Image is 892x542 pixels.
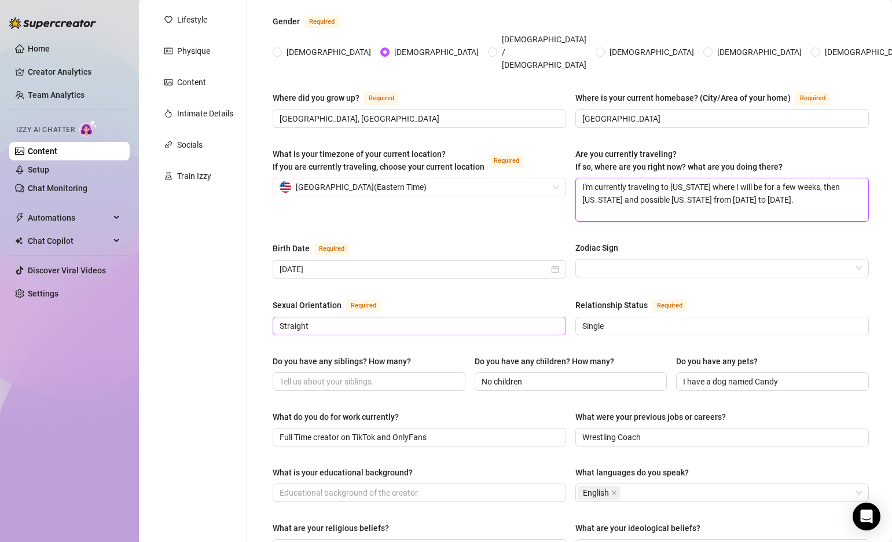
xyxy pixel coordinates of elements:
[575,91,791,104] div: Where is your current homebase? (City/Area of your home)
[482,375,658,388] input: Do you have any children? How many?
[795,92,830,105] span: Required
[273,241,362,255] label: Birth Date
[575,466,697,479] label: What languages do you speak?
[28,266,106,275] a: Discover Viral Videos
[575,91,843,105] label: Where is your current homebase? (City/Area of your home)
[582,320,860,332] input: Relationship Status
[676,355,758,368] div: Do you have any pets?
[28,184,87,193] a: Chat Monitoring
[280,320,557,332] input: Sexual Orientation
[273,466,413,479] div: What is your educational background?
[578,486,620,500] span: English
[489,155,524,167] span: Required
[28,165,49,174] a: Setup
[273,14,352,28] label: Gender
[273,411,407,423] label: What do you do for work currently?
[605,46,699,58] span: [DEMOGRAPHIC_DATA]
[28,147,57,156] a: Content
[282,46,376,58] span: [DEMOGRAPHIC_DATA]
[280,181,291,193] img: us
[622,486,625,500] input: What languages do you speak?
[28,208,110,227] span: Automations
[177,138,203,151] div: Socials
[280,431,557,444] input: What do you do for work currently?
[164,16,172,24] span: heart
[28,44,50,53] a: Home
[273,355,419,368] label: Do you have any siblings? How many?
[280,112,557,125] input: Where did you grow up?
[575,411,734,423] label: What were your previous jobs or careers?
[314,243,349,255] span: Required
[576,178,868,221] textarea: I'm currently traveling to [US_STATE] where I will be for a few weeks, then [US_STATE] and possib...
[683,375,860,388] input: Do you have any pets?
[676,355,766,368] label: Do you have any pets?
[713,46,806,58] span: [DEMOGRAPHIC_DATA]
[273,355,411,368] div: Do you have any siblings? How many?
[611,490,617,496] span: close
[79,120,97,137] img: AI Chatter
[575,241,618,254] div: Zodiac Sign
[304,16,339,28] span: Required
[853,503,880,530] div: Open Intercom Messenger
[364,92,399,105] span: Required
[273,91,359,104] div: Where did you grow up?
[273,149,484,171] span: What is your timezone of your current location? If you are currently traveling, choose your curre...
[273,522,389,534] div: What are your religious beliefs?
[273,466,421,479] label: What is your educational background?
[346,299,381,312] span: Required
[475,355,614,368] div: Do you have any children? How many?
[280,375,456,388] input: Do you have any siblings? How many?
[273,242,310,255] div: Birth Date
[177,76,206,89] div: Content
[280,263,549,276] input: Birth Date
[583,486,609,499] span: English
[273,522,397,534] label: What are your religious beliefs?
[575,522,700,534] div: What are your ideological beliefs?
[28,232,110,250] span: Chat Copilot
[575,411,726,423] div: What were your previous jobs or careers?
[296,178,427,196] span: [GEOGRAPHIC_DATA] ( Eastern Time )
[575,466,689,479] div: What languages do you speak?
[273,411,399,423] div: What do you do for work currently?
[273,91,412,105] label: Where did you grow up?
[575,298,700,312] label: Relationship Status
[390,46,483,58] span: [DEMOGRAPHIC_DATA]
[28,289,58,298] a: Settings
[497,33,591,71] span: [DEMOGRAPHIC_DATA] / [DEMOGRAPHIC_DATA]
[280,486,557,499] input: What is your educational background?
[582,112,860,125] input: Where is your current homebase? (City/Area of your home)
[164,172,172,180] span: experiment
[575,299,648,312] div: Relationship Status
[575,149,783,171] span: Are you currently traveling? If so, where are you right now? what are you doing there?
[28,90,85,100] a: Team Analytics
[575,241,626,254] label: Zodiac Sign
[9,17,96,29] img: logo-BBDzfeDw.svg
[15,237,23,245] img: Chat Copilot
[177,13,207,26] div: Lifestyle
[164,78,172,86] span: picture
[164,141,172,149] span: link
[652,299,687,312] span: Required
[16,124,75,135] span: Izzy AI Chatter
[164,47,172,55] span: idcard
[475,355,622,368] label: Do you have any children? How many?
[177,107,233,120] div: Intimate Details
[273,298,394,312] label: Sexual Orientation
[28,63,120,81] a: Creator Analytics
[582,431,860,444] input: What were your previous jobs or careers?
[273,15,300,28] div: Gender
[273,299,342,312] div: Sexual Orientation
[15,213,24,222] span: thunderbolt
[177,45,210,57] div: Physique
[164,109,172,118] span: fire
[575,522,709,534] label: What are your ideological beliefs?
[177,170,211,182] div: Train Izzy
